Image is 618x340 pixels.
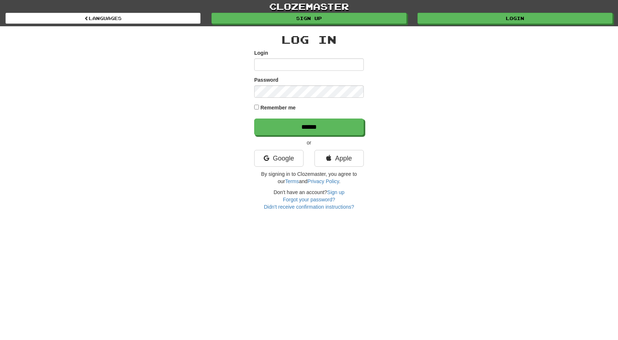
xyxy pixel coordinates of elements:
a: Login [417,13,613,24]
p: By signing in to Clozemaster, you agree to our and . [254,170,364,185]
p: or [254,139,364,146]
div: Don't have an account? [254,189,364,210]
label: Login [254,49,268,57]
a: Forgot your password? [283,197,335,202]
a: Didn't receive confirmation instructions? [264,204,354,210]
label: Password [254,76,278,84]
a: Languages [5,13,201,24]
a: Google [254,150,304,167]
a: Sign up [327,189,344,195]
h2: Log In [254,34,364,46]
a: Sign up [211,13,407,24]
a: Apple [314,150,364,167]
a: Terms [285,178,299,184]
label: Remember me [260,104,296,111]
a: Privacy Policy [308,178,339,184]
